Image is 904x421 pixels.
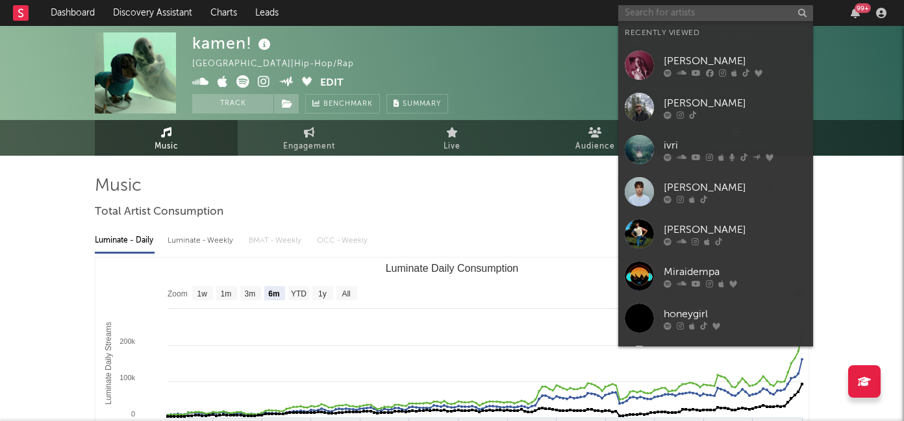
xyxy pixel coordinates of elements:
[342,289,350,298] text: All
[618,255,813,297] a: Miraidempa
[381,120,523,156] a: Live
[618,213,813,255] a: [PERSON_NAME]
[386,94,448,114] button: Summary
[95,204,223,220] span: Total Artist Consumption
[95,120,238,156] a: Music
[618,86,813,128] a: [PERSON_NAME]
[664,53,807,69] div: [PERSON_NAME]
[664,95,807,111] div: [PERSON_NAME]
[95,230,155,252] div: Luminate - Daily
[618,5,813,21] input: Search for artists
[523,120,666,156] a: Audience
[119,337,135,345] text: 200k
[618,128,813,171] a: ivri
[664,306,807,322] div: honeygirl
[192,32,274,54] div: kamen!
[305,94,380,114] a: Benchmark
[192,56,369,72] div: [GEOGRAPHIC_DATA] | Hip-Hop/Rap
[618,339,813,381] a: [PERSON_NAME]
[386,263,519,274] text: Luminate Daily Consumption
[155,139,179,154] span: Music
[618,171,813,213] a: [PERSON_NAME]
[238,120,381,156] a: Engagement
[168,289,188,298] text: Zoom
[664,138,807,153] div: ivri
[245,289,256,298] text: 3m
[197,289,208,298] text: 1w
[119,374,135,381] text: 100k
[618,297,813,339] a: honeygirl
[131,410,135,418] text: 0
[283,139,335,154] span: Engagement
[625,25,807,41] div: Recently Viewed
[403,101,441,108] span: Summary
[221,289,232,298] text: 1m
[320,75,344,91] button: Edit
[323,97,373,112] span: Benchmark
[851,8,860,18] button: 99+
[268,289,279,298] text: 6m
[664,222,807,237] div: [PERSON_NAME]
[618,44,813,86] a: [PERSON_NAME]
[168,230,236,252] div: Luminate - Weekly
[664,180,807,195] div: [PERSON_NAME]
[664,264,807,280] div: Miraidempa
[318,289,327,298] text: 1y
[855,3,871,13] div: 99 +
[575,139,615,154] span: Audience
[104,322,113,404] text: Luminate Daily Streams
[291,289,307,298] text: YTD
[444,139,460,154] span: Live
[192,94,273,114] button: Track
